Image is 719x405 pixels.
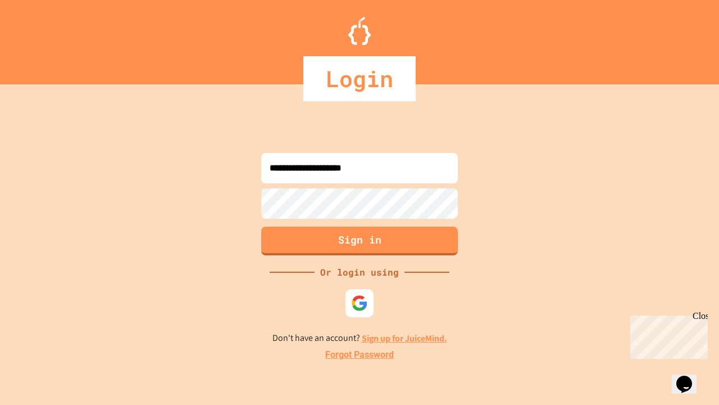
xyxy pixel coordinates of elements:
iframe: chat widget [626,311,708,359]
iframe: chat widget [672,360,708,394]
img: Logo.svg [348,17,371,45]
p: Don't have an account? [272,331,447,345]
img: google-icon.svg [351,295,368,312]
div: Or login using [315,265,404,279]
button: Sign in [261,227,458,255]
a: Sign up for JuiceMind. [362,332,447,344]
div: Chat with us now!Close [4,4,78,71]
a: Forgot Password [325,348,394,362]
div: Login [303,56,416,101]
